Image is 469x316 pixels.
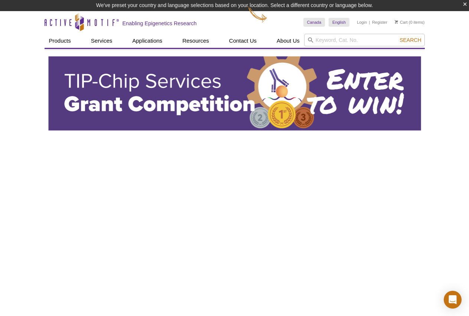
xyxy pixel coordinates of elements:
[369,18,370,27] li: |
[272,34,304,48] a: About Us
[395,18,425,27] li: (0 items)
[45,34,75,48] a: Products
[128,34,167,48] a: Applications
[303,18,325,27] a: Canada
[304,34,425,46] input: Keyword, Cat. No.
[357,20,367,25] a: Login
[248,6,267,23] img: Change Here
[178,34,214,48] a: Resources
[329,18,349,27] a: English
[225,34,261,48] a: Contact Us
[123,20,197,27] h2: Enabling Epigenetics Research
[400,37,421,43] span: Search
[444,291,462,309] div: Open Intercom Messenger
[395,20,408,25] a: Cart
[397,37,423,43] button: Search
[87,34,117,48] a: Services
[395,20,398,24] img: Your Cart
[48,56,421,131] img: Active Motif TIP-ChIP Services Grant Competition
[372,20,387,25] a: Register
